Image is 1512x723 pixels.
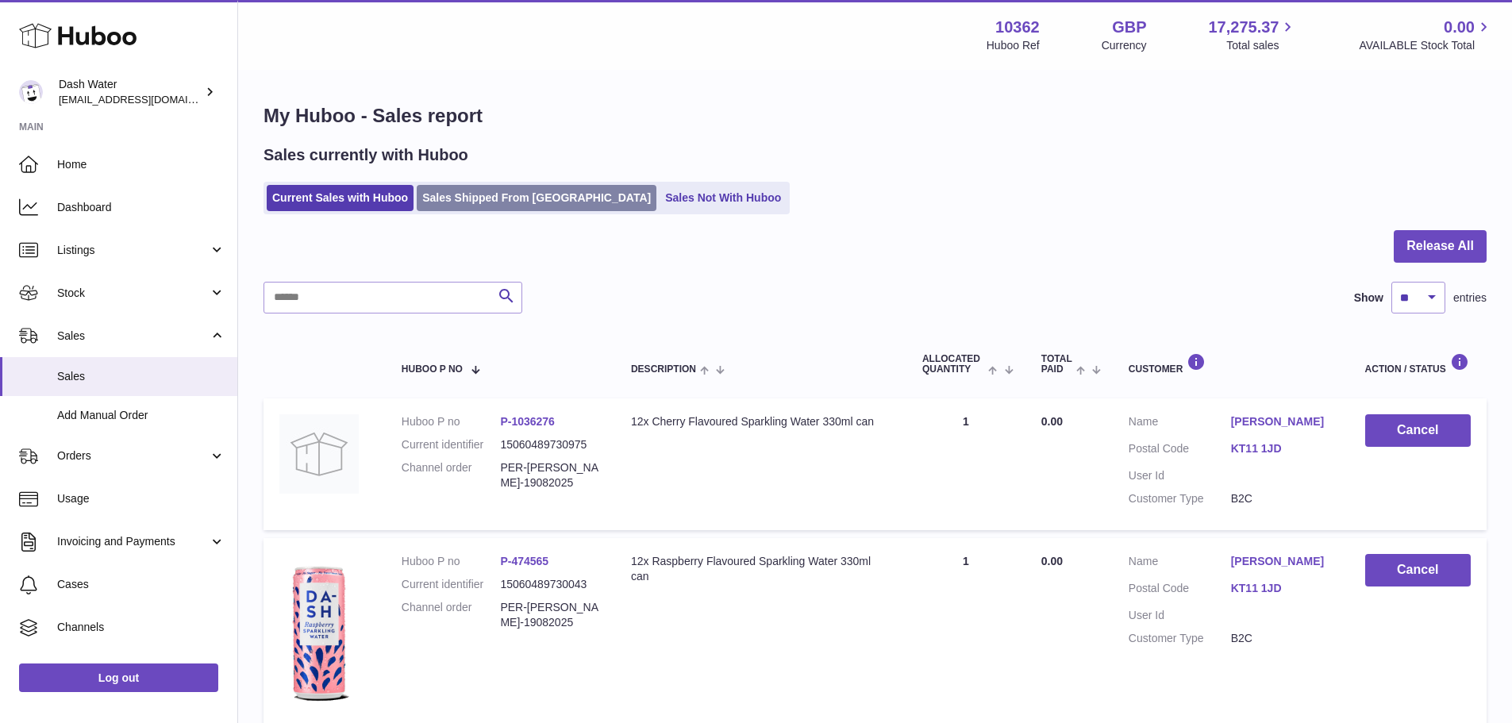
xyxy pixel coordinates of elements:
span: 0.00 [1444,17,1475,38]
span: Add Manual Order [57,408,225,423]
a: Sales Shipped From [GEOGRAPHIC_DATA] [417,185,656,211]
div: Huboo Ref [987,38,1040,53]
a: P-474565 [500,555,548,567]
dd: B2C [1231,631,1333,646]
strong: GBP [1112,17,1146,38]
a: P-1036276 [500,415,555,428]
td: 1 [906,398,1025,530]
a: Log out [19,663,218,692]
span: Channels [57,620,225,635]
h2: Sales currently with Huboo [264,144,468,166]
a: KT11 1JD [1231,581,1333,596]
div: 12x Raspberry Flavoured Sparkling Water 330ml can [631,554,891,584]
span: Orders [57,448,209,463]
dt: User Id [1129,608,1231,623]
span: Usage [57,491,225,506]
div: Action / Status [1365,353,1471,375]
span: Home [57,157,225,172]
dt: Current identifier [402,577,501,592]
dt: Channel order [402,600,501,630]
button: Release All [1394,230,1487,263]
span: Listings [57,243,209,258]
span: ALLOCATED Quantity [922,354,985,375]
img: 103621706197785.png [279,554,359,713]
dd: 15060489730043 [500,577,599,592]
div: Customer [1129,353,1333,375]
a: Current Sales with Huboo [267,185,414,211]
a: [PERSON_NAME] [1231,554,1333,569]
span: Huboo P no [402,364,463,375]
div: Dash Water [59,77,202,107]
a: KT11 1JD [1231,441,1333,456]
span: Invoicing and Payments [57,534,209,549]
span: entries [1453,290,1487,306]
a: Sales Not With Huboo [660,185,787,211]
dt: Current identifier [402,437,501,452]
button: Cancel [1365,554,1471,586]
span: Cases [57,577,225,592]
span: [EMAIL_ADDRESS][DOMAIN_NAME] [59,93,233,106]
label: Show [1354,290,1383,306]
dd: 15060489730975 [500,437,599,452]
a: 17,275.37 Total sales [1208,17,1297,53]
button: Cancel [1365,414,1471,447]
dt: Huboo P no [402,414,501,429]
dd: B2C [1231,491,1333,506]
h1: My Huboo - Sales report [264,103,1487,129]
img: internalAdmin-10362@internal.huboo.com [19,80,43,104]
dt: User Id [1129,468,1231,483]
strong: 10362 [995,17,1040,38]
span: Dashboard [57,200,225,215]
dt: Name [1129,414,1231,433]
dt: Name [1129,554,1231,573]
div: Currency [1102,38,1147,53]
dt: Customer Type [1129,631,1231,646]
dt: Channel order [402,460,501,490]
span: Description [631,364,696,375]
span: Stock [57,286,209,301]
dd: PER-[PERSON_NAME]-19082025 [500,600,599,630]
a: [PERSON_NAME] [1231,414,1333,429]
dt: Huboo P no [402,554,501,569]
span: Total sales [1226,38,1297,53]
span: 0.00 [1041,415,1063,428]
dt: Postal Code [1129,581,1231,600]
img: no-photo.jpg [279,414,359,494]
span: 0.00 [1041,555,1063,567]
dt: Customer Type [1129,491,1231,506]
span: Total paid [1041,354,1072,375]
span: 17,275.37 [1208,17,1279,38]
span: AVAILABLE Stock Total [1359,38,1493,53]
span: Sales [57,329,209,344]
dt: Postal Code [1129,441,1231,460]
dd: PER-[PERSON_NAME]-19082025 [500,460,599,490]
div: 12x Cherry Flavoured Sparkling Water 330ml can [631,414,891,429]
span: Sales [57,369,225,384]
a: 0.00 AVAILABLE Stock Total [1359,17,1493,53]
